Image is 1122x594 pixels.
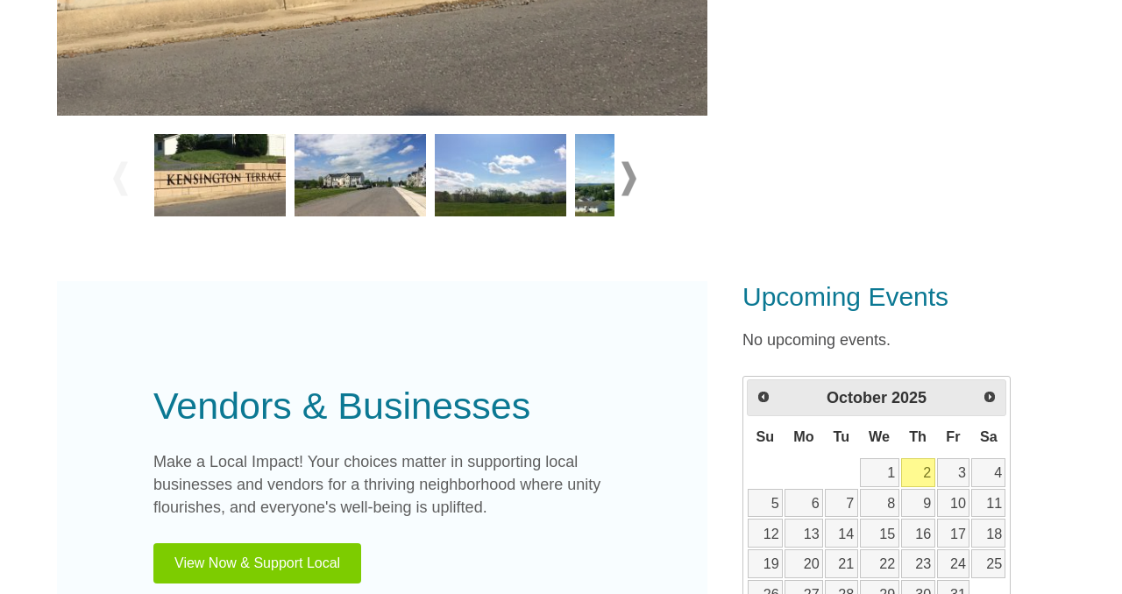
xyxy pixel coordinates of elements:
[825,519,858,548] a: 14
[785,519,823,548] a: 13
[860,549,899,578] a: 22
[825,489,858,518] a: 7
[748,519,783,548] a: 12
[793,428,813,444] span: Monday
[860,489,899,518] a: 8
[742,281,1065,313] h3: Upcoming Events
[901,549,935,578] a: 23
[971,458,1005,487] a: 4
[983,390,997,404] span: Next
[748,549,783,578] a: 19
[742,329,1065,352] p: No upcoming events.
[971,549,1005,578] a: 25
[909,428,927,444] span: Thursday
[860,519,899,548] a: 15
[901,458,935,487] a: 2
[937,458,970,487] a: 3
[971,519,1005,548] a: 18
[756,390,770,404] span: Prev
[749,382,778,410] a: Prev
[748,489,783,518] a: 5
[785,549,823,578] a: 20
[937,549,970,578] a: 24
[976,382,1004,410] a: Next
[971,489,1005,518] a: 11
[153,451,611,520] p: Make a Local Impact! Your choices matter in supporting local businesses and vendors for a thrivin...
[901,489,935,518] a: 9
[937,519,970,548] a: 17
[153,543,361,583] button: View Now & Support Local
[785,489,823,518] a: 6
[937,489,970,518] a: 10
[756,428,774,444] span: Sunday
[860,458,899,487] a: 1
[869,428,890,444] span: Wednesday
[891,389,927,407] span: 2025
[834,428,850,444] span: Tuesday
[901,519,935,548] a: 16
[153,378,611,435] div: Vendors & Businesses
[980,428,998,444] span: Saturday
[946,428,960,444] span: Friday
[827,389,887,407] span: October
[825,549,858,578] a: 21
